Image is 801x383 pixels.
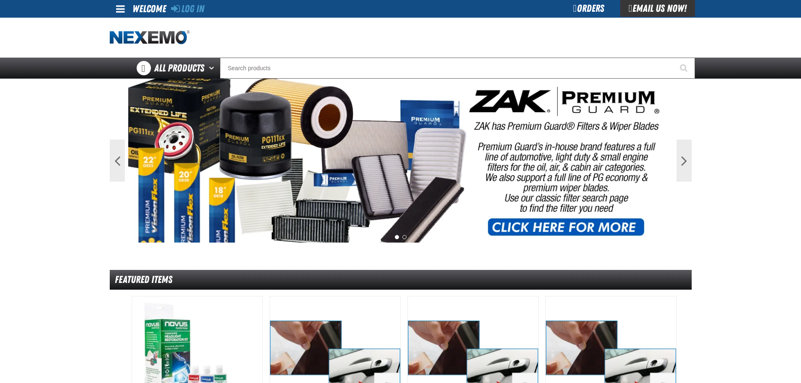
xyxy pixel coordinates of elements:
button: 2 of 2 [402,235,407,239]
div: Featured Items [110,270,692,290]
button: Next [677,140,692,182]
button: 1 of 2 [395,235,399,239]
button: Open All Products pages [206,58,220,79]
span: All Products [154,61,204,76]
a: Log In [171,3,204,15]
button: Previous [110,140,125,182]
img: Nexemo logo [110,30,190,45]
button: Start Searching [674,58,695,79]
input: Search [220,58,695,79]
img: PG Filters & Wipers [128,79,673,243]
